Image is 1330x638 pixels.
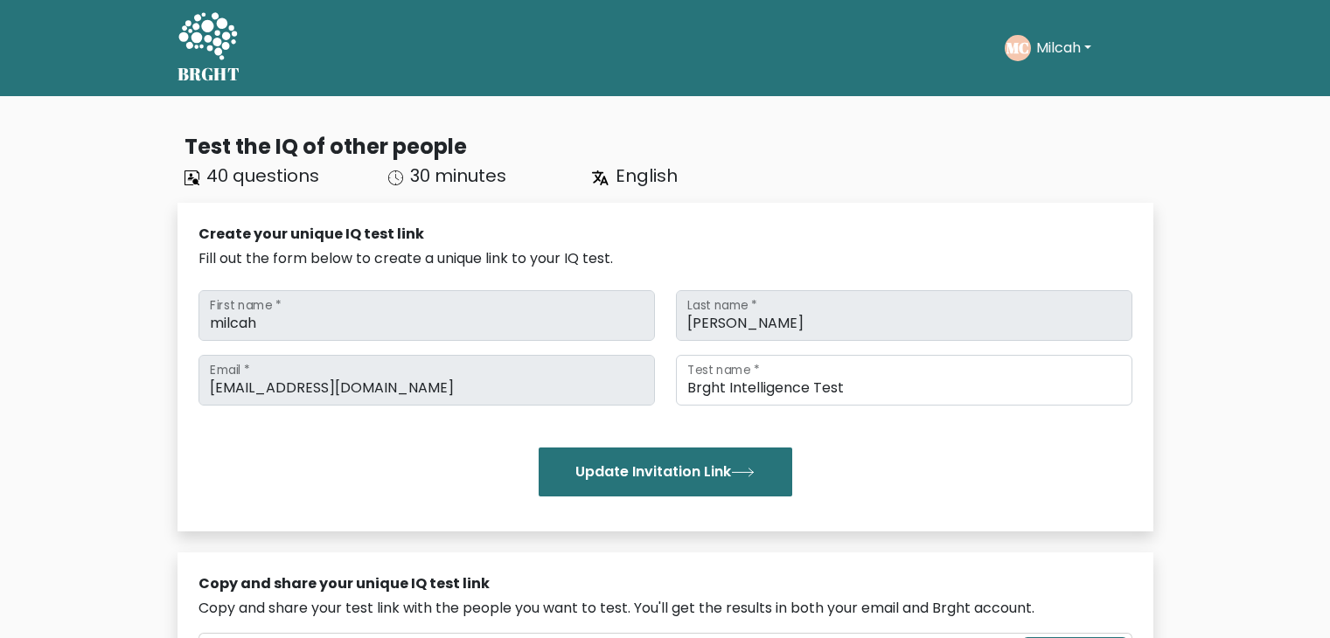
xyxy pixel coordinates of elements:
[676,355,1132,406] input: Test name
[198,290,655,341] input: First name
[178,7,240,89] a: BRGHT
[198,598,1132,619] div: Copy and share your test link with the people you want to test. You'll get the results in both yo...
[198,355,655,406] input: Email
[1006,38,1029,58] text: MC
[206,163,319,188] span: 40 questions
[410,163,506,188] span: 30 minutes
[676,290,1132,341] input: Last name
[185,131,1153,163] div: Test the IQ of other people
[616,163,678,188] span: English
[539,447,792,496] button: Update Invitation Link
[198,224,1132,245] div: Create your unique IQ test link
[1031,37,1097,59] button: Milcah
[198,573,1132,594] div: Copy and share your unique IQ test link
[178,64,240,85] h5: BRGHT
[198,248,1132,269] div: Fill out the form below to create a unique link to your IQ test.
